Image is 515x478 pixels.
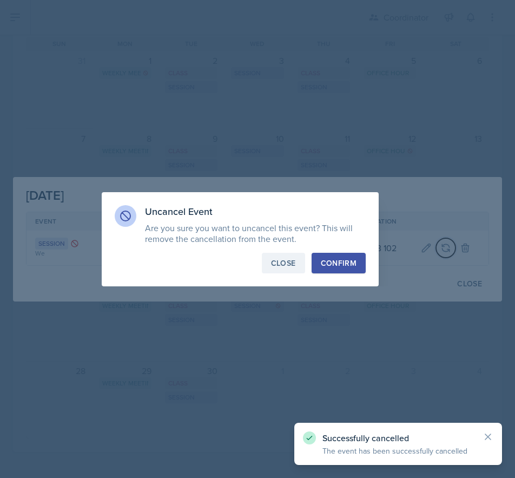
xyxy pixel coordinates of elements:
[262,253,305,273] button: Close
[322,446,474,456] p: The event has been successfully cancelled
[321,258,356,269] div: Confirm
[145,222,366,244] p: Are you sure you want to uncancel this event? This will remove the cancellation from the event.
[322,433,474,443] p: Successfully cancelled
[271,258,296,269] div: Close
[145,205,366,218] h3: Uncancel Event
[312,253,366,273] button: Confirm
